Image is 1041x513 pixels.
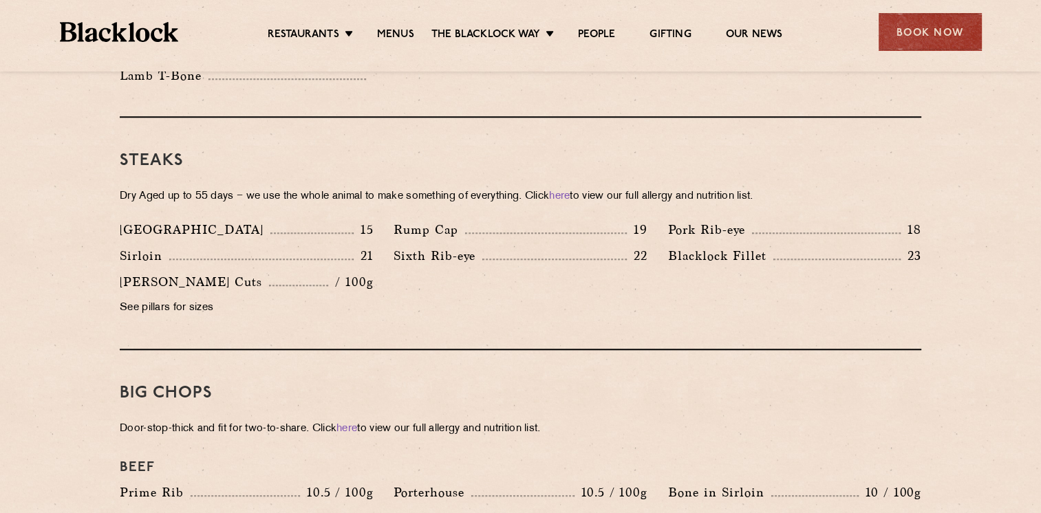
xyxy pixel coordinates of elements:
[650,28,691,43] a: Gifting
[394,246,482,265] p: Sixth Rib-eye
[901,247,921,265] p: 23
[268,28,339,43] a: Restaurants
[668,220,752,239] p: Pork Rib-eye
[879,13,982,51] div: Book Now
[575,483,647,501] p: 10.5 / 100g
[859,483,921,501] p: 10 / 100g
[549,191,570,201] a: here
[300,483,373,501] p: 10.5 / 100g
[578,28,615,43] a: People
[627,247,647,265] p: 22
[726,28,783,43] a: Our News
[120,384,921,402] h3: Big Chops
[120,246,169,265] p: Sirloin
[120,483,191,502] p: Prime Rib
[377,28,414,43] a: Menus
[668,483,771,502] p: Bone in Sirloin
[120,152,921,170] h3: Steaks
[328,273,373,291] p: / 100g
[60,22,179,42] img: BL_Textured_Logo-footer-cropped.svg
[120,298,373,318] p: See pillars for sizes
[120,272,269,292] p: [PERSON_NAME] Cuts
[120,66,208,85] p: Lamb T-Bone
[120,187,921,206] p: Dry Aged up to 55 days − we use the whole animal to make something of everything. Click to view o...
[668,246,773,265] p: Blacklock Fillet
[120,419,921,439] p: Door-stop-thick and fit for two-to-share. Click to view our full allergy and nutrition list.
[431,28,540,43] a: The Blacklock Way
[120,459,921,476] h4: Beef
[354,221,374,239] p: 15
[901,221,921,239] p: 18
[394,220,465,239] p: Rump Cap
[354,247,374,265] p: 21
[336,424,357,434] a: here
[120,220,270,239] p: [GEOGRAPHIC_DATA]
[627,221,647,239] p: 19
[394,483,471,502] p: Porterhouse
